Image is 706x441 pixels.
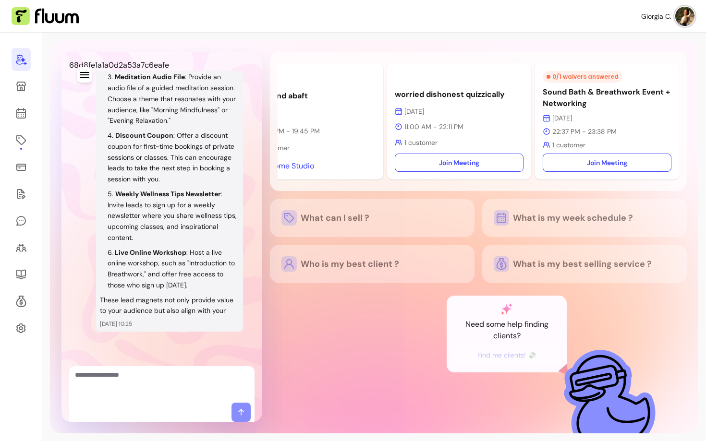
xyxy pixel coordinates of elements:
[12,290,31,313] a: Refer & Earn
[395,107,523,116] p: [DATE]
[108,72,236,125] p: : Provide an audio file of a guided meditation session. Choose a theme that resonates with your a...
[12,7,79,25] img: Fluum Logo
[108,248,235,289] p: : Host a live online workshop, such as "Introduction to Breathwork," and offer free access to tho...
[115,190,221,198] strong: Weekly Wellness Tips Newsletter
[543,140,671,150] p: 1 customer
[395,122,523,131] p: 11:00 AM - 22:11 PM
[247,109,376,119] p: [DATE]
[12,263,31,286] a: Resources
[115,72,185,81] strong: Meditation Audio File
[115,131,173,140] strong: Discount Coupon
[395,154,523,172] a: Join Meeting
[12,102,31,125] a: Calendar
[641,7,694,26] button: avatarGiorgia C.
[12,155,31,179] a: Sales
[100,295,239,317] p: These lead magnets not only provide value to your audience but also align with your
[543,71,622,83] div: 0 / 1 waivers answered
[543,127,671,136] p: 22:37 PM - 23:38 PM
[12,236,31,259] a: Clients
[395,89,523,100] p: worried dishonest quizzically
[543,86,671,109] p: Sound Bath & Breathwork Event + Networking
[675,7,694,26] img: avatar
[543,113,671,123] p: [DATE]
[12,182,31,205] a: Waivers
[12,317,31,340] a: Settings
[115,248,186,257] strong: Live Online Workshop
[247,143,376,153] p: 1 customer
[69,60,255,414] div: 68d8fe1a1a0d2a53a7c6eafe
[108,190,237,242] p: : Invite leads to sign up for a weekly newsletter where you share wellness tips, upcoming classes...
[454,319,559,342] p: Need some help finding clients?
[256,160,314,172] span: My Home Studio
[12,75,31,98] a: My Page
[12,129,31,152] a: Offerings
[12,48,31,71] a: Home
[501,303,512,315] img: AI Co-Founder gradient star
[75,370,249,399] textarea: Ask me anything...
[641,12,671,21] span: Giorgia C.
[543,154,671,172] a: Join Meeting
[247,126,376,136] p: 16:30 PM - 19:45 PM
[100,320,239,328] p: [DATE] 10:25
[395,138,523,147] p: 1 customer
[12,209,31,232] a: My Messages
[247,90,376,102] p: while wind abaft
[108,131,234,183] p: : Offer a discount coupon for first-time bookings of private sessions or classes. This can encour...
